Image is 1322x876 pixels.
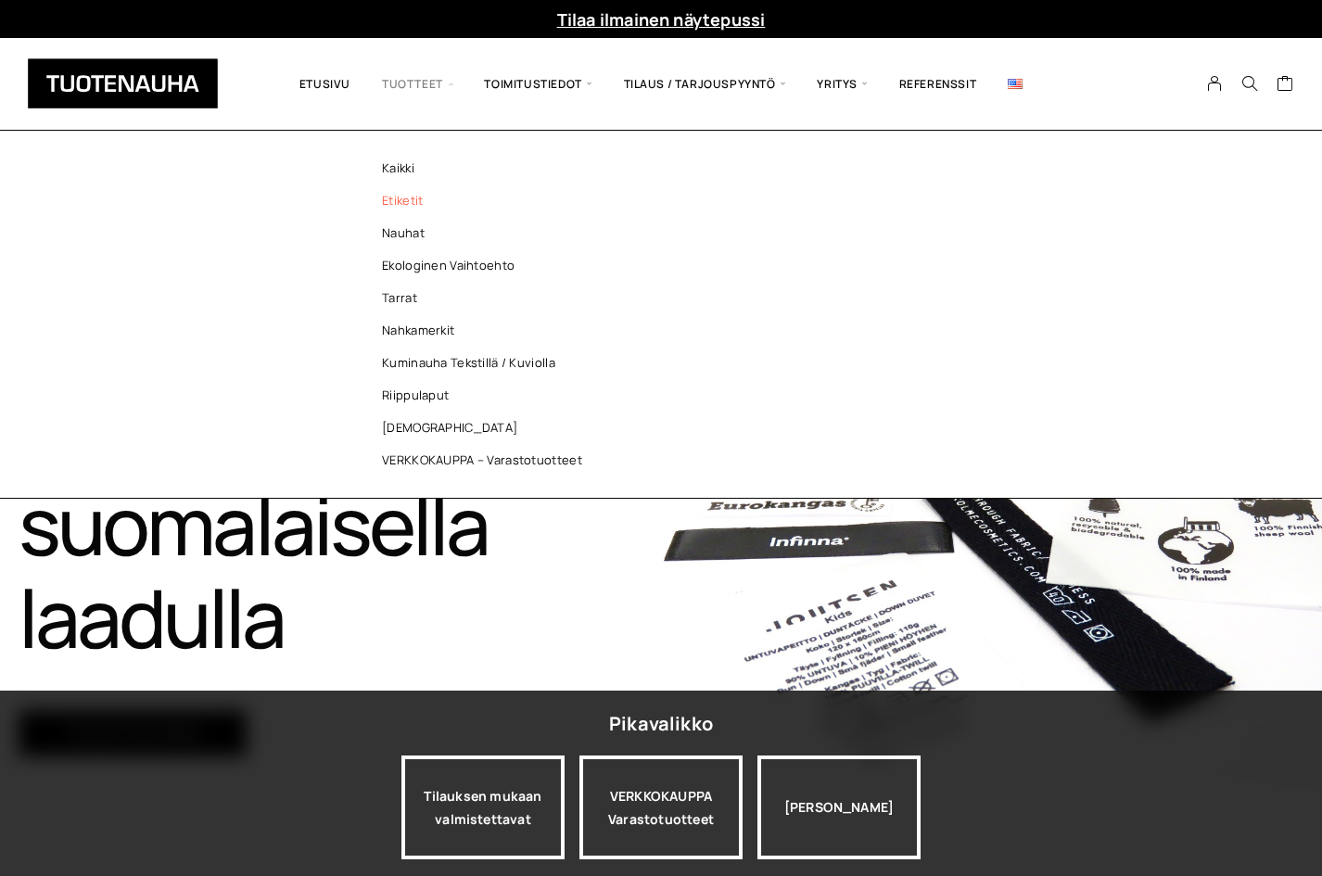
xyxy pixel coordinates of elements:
div: Pikavalikko [609,707,713,741]
a: Referenssit [883,52,993,116]
img: Etusivu 84 [661,259,1322,790]
a: My Account [1197,75,1233,92]
span: Tuotteet [366,52,468,116]
a: Nahkamerkit [352,314,621,347]
img: English [1008,79,1023,89]
a: Tarrat [352,282,621,314]
a: Riippulaput [352,379,621,412]
a: VERKKOKAUPPA – Varastotuotteet [352,444,621,476]
span: Yritys [801,52,883,116]
a: Tilaa ilmainen näytepussi [557,8,766,31]
a: Etiketit [352,184,621,217]
a: Kaikki [352,152,621,184]
a: Tilauksen mukaan valmistettavat [401,755,565,859]
div: [PERSON_NAME] [757,755,921,859]
button: Search [1232,75,1267,92]
span: Tilaus / Tarjouspyyntö [608,52,802,116]
a: Nauhat [352,217,621,249]
a: Ekologinen vaihtoehto [352,249,621,282]
img: Tuotenauha Oy [28,58,218,108]
div: VERKKOKAUPPA Varastotuotteet [579,755,743,859]
a: Etusivu [284,52,366,116]
h1: Tuotemerkit, nauhat ja etiketit suomalaisella laadulla​ [19,293,661,664]
a: Kuminauha tekstillä / kuviolla [352,347,621,379]
span: Toimitustiedot [468,52,607,116]
a: Cart [1277,74,1294,96]
a: VERKKOKAUPPAVarastotuotteet [579,755,743,859]
a: [DEMOGRAPHIC_DATA] [352,412,621,444]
